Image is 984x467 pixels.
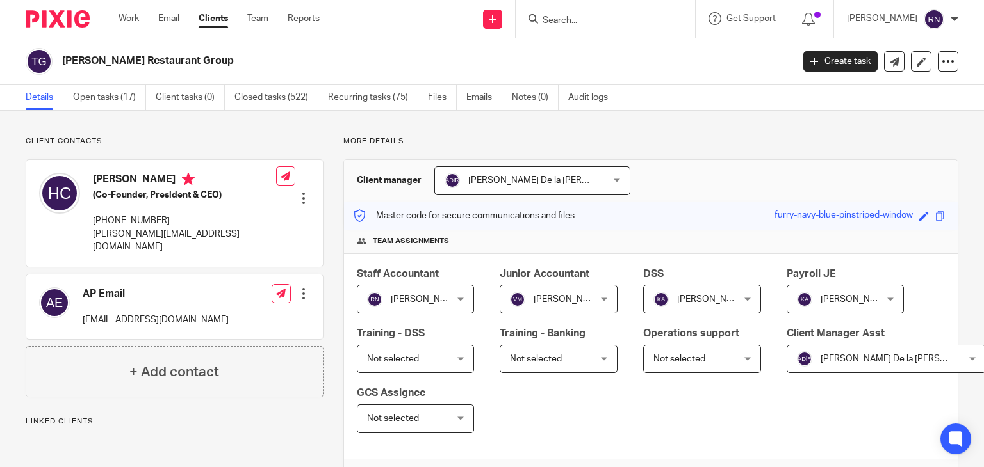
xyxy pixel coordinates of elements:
[797,351,812,367] img: svg%3E
[93,173,276,189] h4: [PERSON_NAME]
[500,328,586,338] span: Training - Banking
[367,414,419,423] span: Not selected
[797,292,812,307] img: svg%3E
[428,85,457,110] a: Files
[512,85,559,110] a: Notes (0)
[39,287,70,318] img: svg%3E
[93,189,276,202] h5: (Co-Founder, President & CEO)
[357,174,422,187] h3: Client manager
[653,292,669,307] img: svg%3E
[343,136,958,146] p: More details
[93,228,276,254] p: [PERSON_NAME][EMAIL_ADDRESS][DOMAIN_NAME]
[847,12,917,25] p: [PERSON_NAME]
[391,295,461,304] span: [PERSON_NAME]
[26,48,53,75] img: svg%3E
[62,54,640,68] h2: [PERSON_NAME] Restaurant Group
[39,173,80,214] img: svg%3E
[510,292,525,307] img: svg%3E
[158,12,179,25] a: Email
[541,15,657,27] input: Search
[653,354,705,363] span: Not selected
[247,12,268,25] a: Team
[83,313,229,326] p: [EMAIL_ADDRESS][DOMAIN_NAME]
[373,236,449,246] span: Team assignments
[787,328,885,338] span: Client Manager Asst
[26,416,324,427] p: Linked clients
[73,85,146,110] a: Open tasks (17)
[328,85,418,110] a: Recurring tasks (75)
[924,9,944,29] img: svg%3E
[83,287,229,301] h4: AP Email
[821,295,891,304] span: [PERSON_NAME]
[500,269,589,279] span: Junior Accountant
[534,295,604,304] span: [PERSON_NAME]
[357,269,439,279] span: Staff Accountant
[466,85,502,110] a: Emails
[182,173,195,186] i: Primary
[445,173,460,188] img: svg%3E
[26,136,324,146] p: Client contacts
[568,85,618,110] a: Audit logs
[93,214,276,227] p: [PHONE_NUMBER]
[26,10,90,28] img: Pixie
[677,295,748,304] span: [PERSON_NAME]
[357,388,425,398] span: GCS Assignee
[26,85,63,110] a: Details
[468,176,633,185] span: [PERSON_NAME] De la [PERSON_NAME]
[288,12,320,25] a: Reports
[354,209,575,222] p: Master code for secure communications and files
[803,51,878,72] a: Create task
[129,362,219,382] h4: + Add contact
[775,209,913,223] div: furry-navy-blue-pinstriped-window
[726,14,776,23] span: Get Support
[234,85,318,110] a: Closed tasks (522)
[643,328,739,338] span: Operations support
[367,354,419,363] span: Not selected
[510,354,562,363] span: Not selected
[643,269,664,279] span: DSS
[787,269,836,279] span: Payroll JE
[367,292,382,307] img: svg%3E
[119,12,139,25] a: Work
[357,328,425,338] span: Training - DSS
[156,85,225,110] a: Client tasks (0)
[199,12,228,25] a: Clients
